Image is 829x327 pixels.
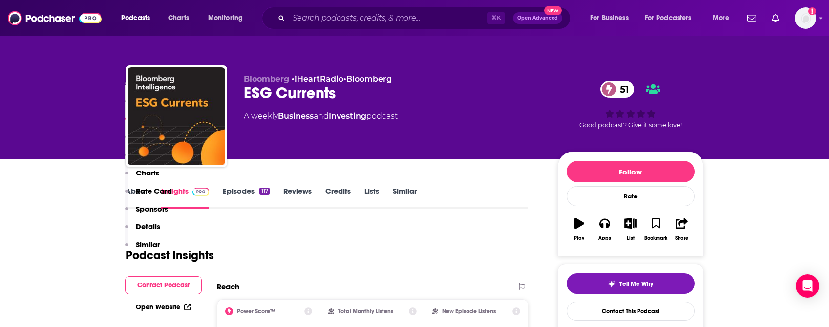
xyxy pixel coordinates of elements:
[567,161,695,182] button: Follow
[768,10,783,26] a: Show notifications dropdown
[125,222,160,240] button: Details
[125,204,168,222] button: Sponsors
[713,11,729,25] span: More
[289,10,487,26] input: Search podcasts, credits, & more...
[590,11,629,25] span: For Business
[114,10,163,26] button: open menu
[244,110,398,122] div: A weekly podcast
[162,10,195,26] a: Charts
[295,74,343,84] a: iHeartRadio
[795,7,816,29] span: Logged in as inkhouseNYC
[223,186,269,209] a: Episodes117
[706,10,742,26] button: open menu
[364,186,379,209] a: Lists
[125,186,172,204] button: Rate Card
[314,111,329,121] span: and
[8,9,102,27] img: Podchaser - Follow, Share and Rate Podcasts
[643,212,669,247] button: Bookmark
[579,121,682,129] span: Good podcast? Give it some love!
[338,308,393,315] h2: Total Monthly Listens
[744,10,760,26] a: Show notifications dropdown
[645,11,692,25] span: For Podcasters
[278,111,314,121] a: Business
[675,235,688,241] div: Share
[125,276,202,294] button: Contact Podcast
[627,235,635,241] div: List
[600,81,634,98] a: 51
[271,7,580,29] div: Search podcasts, credits, & more...
[557,74,704,135] div: 51Good podcast? Give it some love!
[513,12,562,24] button: Open AdvancedNew
[217,282,239,291] h2: Reach
[442,308,496,315] h2: New Episode Listens
[125,240,160,258] button: Similar
[283,186,312,209] a: Reviews
[244,74,289,84] span: Bloomberg
[292,74,343,84] span: •
[136,222,160,231] p: Details
[121,11,150,25] span: Podcasts
[598,235,611,241] div: Apps
[128,67,225,165] img: ESG Currents
[329,111,366,121] a: Investing
[583,10,641,26] button: open menu
[619,280,653,288] span: Tell Me Why
[610,81,634,98] span: 51
[517,16,558,21] span: Open Advanced
[644,235,667,241] div: Bookmark
[544,6,562,15] span: New
[259,188,269,195] div: 117
[617,212,643,247] button: List
[796,274,819,298] div: Open Intercom Messenger
[608,280,616,288] img: tell me why sparkle
[201,10,255,26] button: open menu
[346,74,392,84] a: Bloomberg
[136,186,172,196] p: Rate Card
[808,7,816,15] svg: Add a profile image
[567,212,592,247] button: Play
[393,186,417,209] a: Similar
[237,308,275,315] h2: Power Score™
[136,204,168,214] p: Sponsors
[487,12,505,24] span: ⌘ K
[567,186,695,206] div: Rate
[168,11,189,25] span: Charts
[325,186,351,209] a: Credits
[567,302,695,321] a: Contact This Podcast
[592,212,617,247] button: Apps
[567,273,695,294] button: tell me why sparkleTell Me Why
[574,235,584,241] div: Play
[638,10,706,26] button: open menu
[208,11,243,25] span: Monitoring
[136,240,160,249] p: Similar
[669,212,694,247] button: Share
[795,7,816,29] img: User Profile
[795,7,816,29] button: Show profile menu
[136,303,191,311] a: Open Website
[343,74,392,84] span: •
